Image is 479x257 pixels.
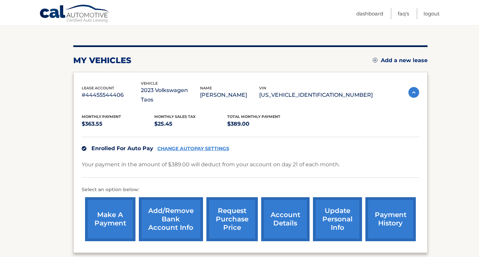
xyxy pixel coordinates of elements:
[82,160,340,169] p: Your payment in the amount of $389.00 will deduct from your account on day 21 of each month.
[154,114,196,119] span: Monthly sales Tax
[227,114,280,119] span: Total Monthly Payment
[356,8,383,19] a: Dashboard
[91,145,153,152] span: Enrolled For Auto Pay
[227,119,300,129] p: $389.00
[73,55,131,66] h2: my vehicles
[82,186,419,194] p: Select an option below:
[206,197,258,241] a: request purchase price
[261,197,310,241] a: account details
[82,146,86,151] img: check.svg
[398,8,409,19] a: FAQ's
[85,197,135,241] a: make a payment
[154,119,227,129] p: $25.45
[82,114,121,119] span: Monthly Payment
[82,90,141,100] p: #44455544406
[373,58,377,62] img: add.svg
[141,86,200,104] p: 2023 Volkswagen Taos
[139,197,203,241] a: Add/Remove bank account info
[82,86,114,90] span: lease account
[424,8,440,19] a: Logout
[39,4,110,24] a: Cal Automotive
[259,90,373,100] p: [US_VEHICLE_IDENTIFICATION_NUMBER]
[365,197,416,241] a: payment history
[408,87,419,98] img: accordion-active.svg
[141,81,158,86] span: vehicle
[82,119,155,129] p: $363.55
[313,197,362,241] a: update personal info
[200,90,259,100] p: [PERSON_NAME]
[157,146,229,152] a: CHANGE AUTOPAY SETTINGS
[200,86,212,90] span: name
[259,86,266,90] span: vin
[373,57,428,64] a: Add a new lease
